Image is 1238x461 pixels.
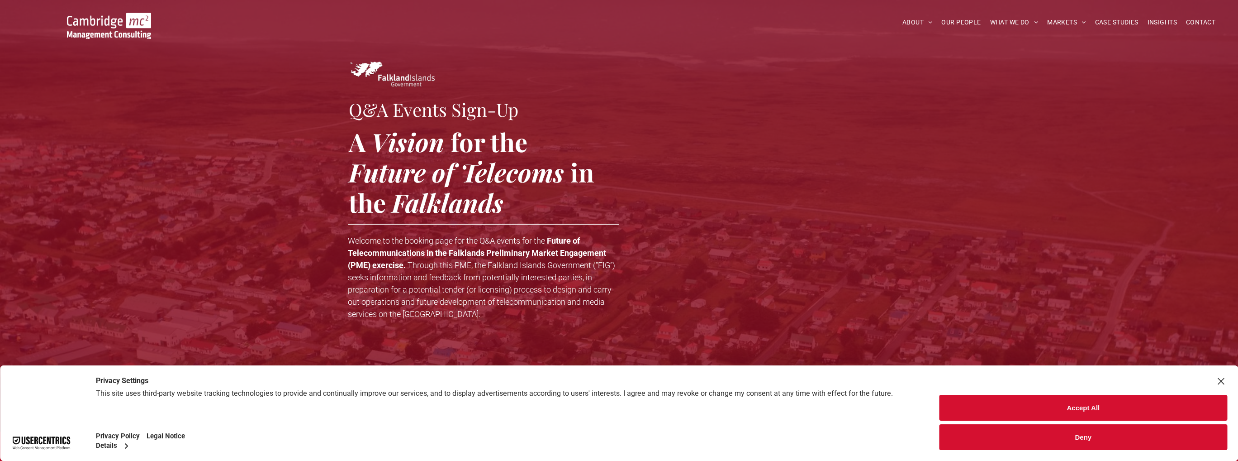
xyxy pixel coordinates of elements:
a: CASE STUDIES [1091,15,1143,29]
span: Falklands [392,185,503,219]
a: WHAT WE DO [986,15,1043,29]
span: Through this PME, [408,260,473,270]
a: ABOUT [898,15,937,29]
span: Vision [371,125,444,158]
span: in [570,155,594,189]
a: OUR PEOPLE [937,15,985,29]
strong: Future of Telecommunications in the Falklands Preliminary Market Engagement (PME) exercise. [348,236,606,270]
span: Future of Telecoms [349,155,564,189]
a: INSIGHTS [1143,15,1181,29]
img: Go to Homepage [67,13,151,39]
span: for the [451,125,527,158]
span: the Falkland Islands Government (“FIG”) seeks information and feedback from potentially intereste... [348,260,615,319]
span: Welcome to the booking page for the Q&A events for the [348,236,545,245]
span: the [349,185,386,219]
a: MARKETS [1043,15,1090,29]
span: A [349,125,365,158]
a: CONTACT [1181,15,1220,29]
span: Q&A Events Sign-Up [349,97,518,121]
